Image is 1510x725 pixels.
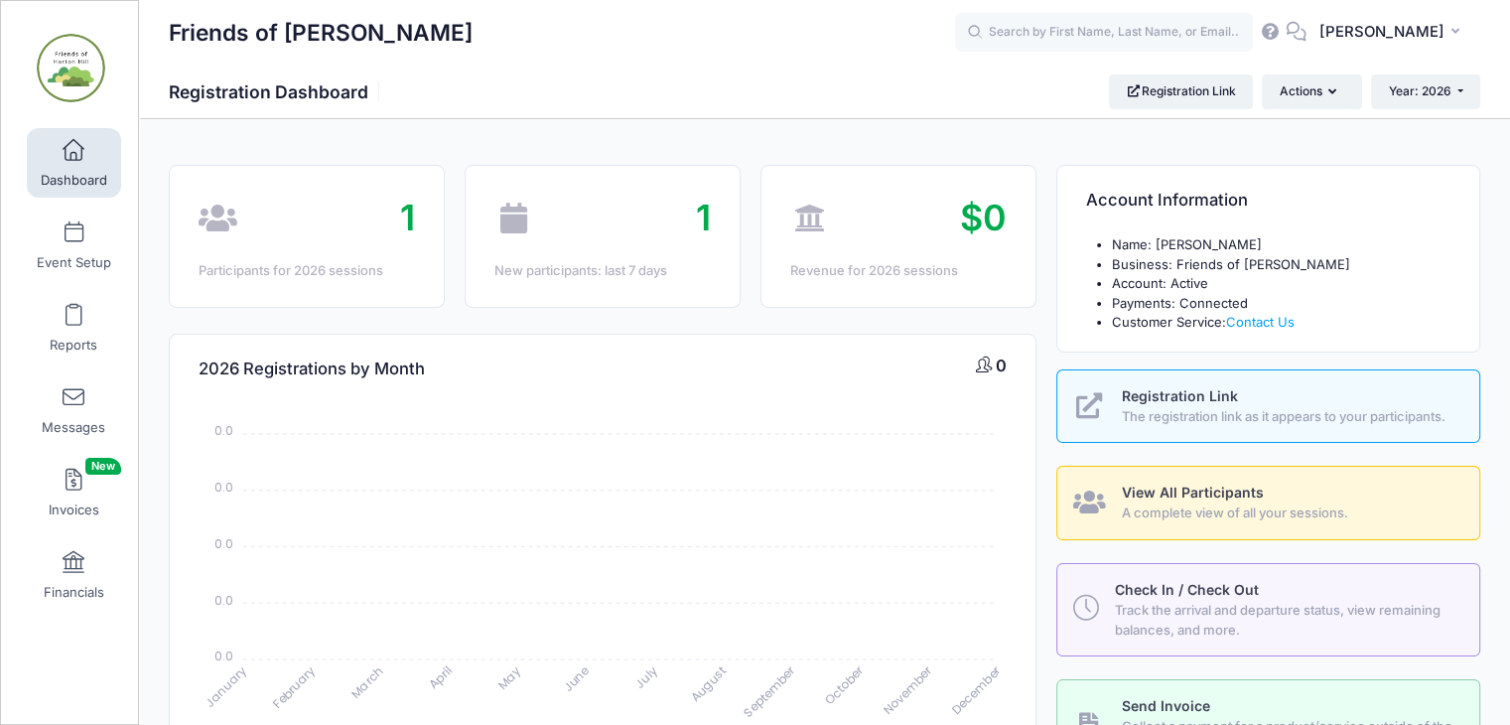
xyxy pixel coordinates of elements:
span: View All Participants [1122,484,1264,501]
span: Registration Link [1122,387,1238,404]
span: Dashboard [41,172,107,189]
tspan: March [347,661,387,701]
a: Registration Link [1109,74,1253,108]
a: Contact Us [1226,314,1295,330]
img: Friends of Horton Hill [34,31,108,105]
span: The registration link as it appears to your participants. [1122,407,1457,427]
span: 0 [996,356,1007,375]
span: Financials [44,584,104,601]
li: Payments: Connected [1112,294,1450,314]
li: Business: Friends of [PERSON_NAME] [1112,255,1450,275]
tspan: April [425,661,455,691]
span: $0 [960,196,1007,239]
span: Messages [42,419,105,436]
tspan: November [880,661,936,718]
input: Search by First Name, Last Name, or Email... [955,13,1253,53]
tspan: 0.0 [214,591,233,608]
a: Event Setup [27,211,121,280]
tspan: September [740,661,798,720]
tspan: 0.0 [214,422,233,439]
span: 1 [696,196,711,239]
tspan: December [948,661,1005,718]
h4: 2026 Registrations by Month [199,341,425,397]
button: Year: 2026 [1371,74,1480,108]
span: Invoices [49,502,99,518]
div: Revenue for 2026 sessions [790,261,1007,281]
tspan: May [494,662,524,692]
span: Reports [50,337,97,354]
span: New [85,458,121,475]
span: Check In / Check Out [1115,581,1259,598]
tspan: February [269,662,318,711]
button: [PERSON_NAME] [1306,10,1480,56]
a: Check In / Check Out Track the arrival and departure status, view remaining balances, and more. [1056,563,1480,656]
div: Participants for 2026 sessions [199,261,415,281]
li: Customer Service: [1112,313,1450,333]
span: Track the arrival and departure status, view remaining balances, and more. [1115,601,1456,640]
li: Account: Active [1112,274,1450,294]
a: Registration Link The registration link as it appears to your participants. [1056,369,1480,444]
button: Actions [1262,74,1361,108]
tspan: July [631,662,661,692]
tspan: August [687,662,730,705]
a: Financials [27,540,121,610]
div: New participants: last 7 days [494,261,711,281]
tspan: 0.0 [214,648,233,664]
h1: Friends of [PERSON_NAME] [169,10,473,56]
a: View All Participants A complete view of all your sessions. [1056,466,1480,540]
h1: Registration Dashboard [169,81,385,102]
span: Year: 2026 [1389,83,1451,98]
tspan: June [560,661,593,694]
li: Name: [PERSON_NAME] [1112,235,1450,255]
span: A complete view of all your sessions. [1122,504,1457,523]
span: [PERSON_NAME] [1319,21,1444,43]
span: Event Setup [37,254,111,271]
tspan: October [821,661,868,708]
a: Reports [27,293,121,362]
span: 1 [400,196,415,239]
tspan: 0.0 [214,534,233,551]
a: InvoicesNew [27,458,121,527]
a: Friends of Horton Hill [1,21,140,115]
a: Messages [27,375,121,445]
tspan: January [202,662,250,711]
span: Send Invoice [1122,697,1210,714]
a: Dashboard [27,128,121,198]
h4: Account Information [1086,173,1248,229]
tspan: 0.0 [214,479,233,496]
